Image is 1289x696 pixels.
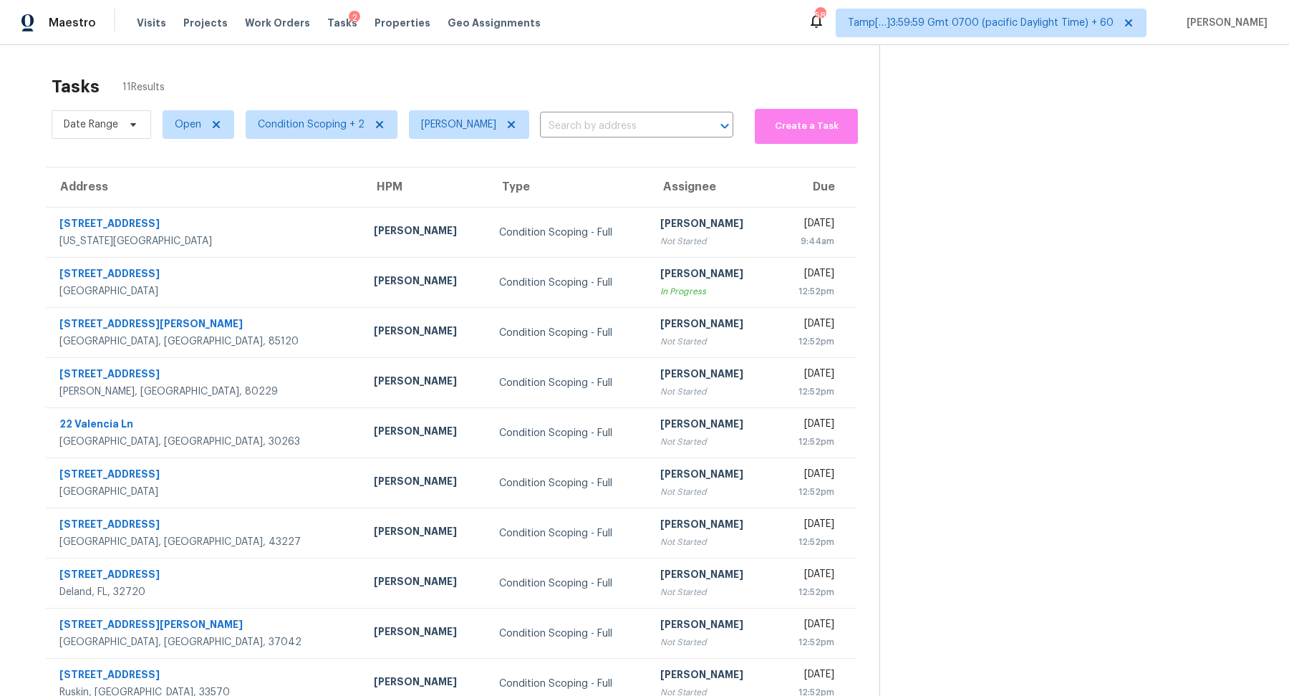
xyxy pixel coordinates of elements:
[59,517,351,535] div: [STREET_ADDRESS]
[649,168,774,208] th: Assignee
[375,16,430,30] span: Properties
[786,567,834,585] div: [DATE]
[660,234,763,248] div: Not Started
[660,485,763,499] div: Not Started
[660,617,763,635] div: [PERSON_NAME]
[848,16,1114,30] span: Tamp[…]3:59:59 Gmt 0700 (pacific Daylight Time) + 60
[59,467,351,485] div: [STREET_ADDRESS]
[660,535,763,549] div: Not Started
[499,476,637,490] div: Condition Scoping - Full
[374,424,476,442] div: [PERSON_NAME]
[64,117,118,132] span: Date Range
[137,16,166,30] span: Visits
[499,677,637,691] div: Condition Scoping - Full
[786,617,834,635] div: [DATE]
[660,367,763,385] div: [PERSON_NAME]
[786,334,834,349] div: 12:52pm
[59,585,351,599] div: Deland, FL, 32720
[183,16,228,30] span: Projects
[660,635,763,649] div: Not Started
[755,109,858,144] button: Create a Task
[786,417,834,435] div: [DATE]
[59,535,351,549] div: [GEOGRAPHIC_DATA], [GEOGRAPHIC_DATA], 43227
[786,535,834,549] div: 12:52pm
[59,316,351,334] div: [STREET_ADDRESS][PERSON_NAME]
[488,168,649,208] th: Type
[660,435,763,449] div: Not Started
[59,435,351,449] div: [GEOGRAPHIC_DATA], [GEOGRAPHIC_DATA], 30263
[374,524,476,542] div: [PERSON_NAME]
[660,284,763,299] div: In Progress
[327,18,357,28] span: Tasks
[774,168,856,208] th: Due
[540,115,693,137] input: Search by address
[421,117,496,132] span: [PERSON_NAME]
[499,576,637,591] div: Condition Scoping - Full
[499,326,637,340] div: Condition Scoping - Full
[59,667,351,685] div: [STREET_ADDRESS]
[59,216,351,234] div: [STREET_ADDRESS]
[59,485,351,499] div: [GEOGRAPHIC_DATA]
[59,385,351,399] div: [PERSON_NAME], [GEOGRAPHIC_DATA], 80229
[59,284,351,299] div: [GEOGRAPHIC_DATA]
[786,385,834,399] div: 12:52pm
[349,11,360,25] div: 2
[374,374,476,392] div: [PERSON_NAME]
[374,624,476,642] div: [PERSON_NAME]
[59,635,351,649] div: [GEOGRAPHIC_DATA], [GEOGRAPHIC_DATA], 37042
[59,266,351,284] div: [STREET_ADDRESS]
[499,226,637,240] div: Condition Scoping - Full
[374,223,476,241] div: [PERSON_NAME]
[660,417,763,435] div: [PERSON_NAME]
[59,567,351,585] div: [STREET_ADDRESS]
[660,585,763,599] div: Not Started
[786,635,834,649] div: 12:52pm
[786,284,834,299] div: 12:52pm
[660,266,763,284] div: [PERSON_NAME]
[122,80,165,95] span: 11 Results
[762,118,851,135] span: Create a Task
[815,9,825,23] div: 587
[499,376,637,390] div: Condition Scoping - Full
[660,334,763,349] div: Not Started
[660,216,763,234] div: [PERSON_NAME]
[362,168,488,208] th: HPM
[660,567,763,585] div: [PERSON_NAME]
[258,117,365,132] span: Condition Scoping + 2
[786,485,834,499] div: 12:52pm
[59,367,351,385] div: [STREET_ADDRESS]
[499,627,637,641] div: Condition Scoping - Full
[46,168,362,208] th: Address
[660,316,763,334] div: [PERSON_NAME]
[52,79,100,94] h2: Tasks
[786,435,834,449] div: 12:52pm
[715,116,735,136] button: Open
[660,467,763,485] div: [PERSON_NAME]
[786,367,834,385] div: [DATE]
[175,117,201,132] span: Open
[786,667,834,685] div: [DATE]
[786,316,834,334] div: [DATE]
[786,467,834,485] div: [DATE]
[59,417,351,435] div: 22 Valencia Ln
[786,234,834,248] div: 9:44am
[660,385,763,399] div: Not Started
[786,517,834,535] div: [DATE]
[59,617,351,635] div: [STREET_ADDRESS][PERSON_NAME]
[374,274,476,291] div: [PERSON_NAME]
[1181,16,1268,30] span: [PERSON_NAME]
[374,574,476,592] div: [PERSON_NAME]
[374,474,476,492] div: [PERSON_NAME]
[374,675,476,692] div: [PERSON_NAME]
[448,16,541,30] span: Geo Assignments
[786,585,834,599] div: 12:52pm
[499,426,637,440] div: Condition Scoping - Full
[374,324,476,342] div: [PERSON_NAME]
[786,266,834,284] div: [DATE]
[660,517,763,535] div: [PERSON_NAME]
[49,16,96,30] span: Maestro
[499,526,637,541] div: Condition Scoping - Full
[245,16,310,30] span: Work Orders
[59,234,351,248] div: [US_STATE][GEOGRAPHIC_DATA]
[786,216,834,234] div: [DATE]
